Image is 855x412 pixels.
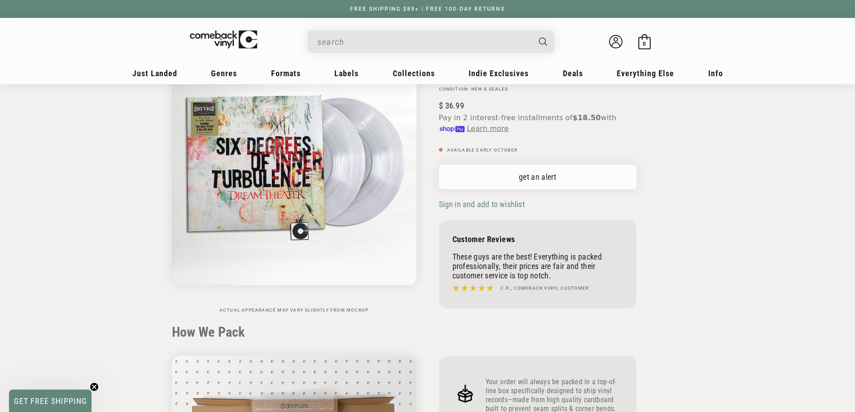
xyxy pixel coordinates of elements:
[617,69,674,78] span: Everything Else
[317,33,530,51] input: When autocomplete results are available use up and down arrows to review and enter to select
[452,252,623,280] p: These guys are the best! Everything is packed professionally, their prices are fair and their cus...
[439,101,464,110] span: 36.99
[500,285,589,292] h4: C.R., Comeback Vinyl customer
[439,87,636,92] p: Condition: New & Sealed
[271,69,301,78] span: Formats
[643,40,646,47] span: 0
[211,69,237,78] span: Genres
[439,199,527,209] button: Sign in and add to wishlist
[90,382,99,391] button: Close teaser
[452,234,623,244] p: Customer Reviews
[469,69,529,78] span: Indie Exclusives
[447,147,518,152] span: Available Early October
[439,199,525,209] span: Sign in and add to wishlist
[172,324,684,340] h2: How We Pack
[307,30,554,53] div: Search
[341,6,514,12] a: FREE SHIPPING $89+ | FREE 100-DAY RETURNS
[172,308,417,313] p: Actual appearance may vary slightly from mockup
[452,282,494,294] img: star5.svg
[563,69,583,78] span: Deals
[708,69,723,78] span: Info
[334,69,359,78] span: Labels
[14,396,87,406] span: GET FREE SHIPPING
[531,30,555,53] button: Search
[172,41,417,313] media-gallery: Gallery Viewer
[132,69,177,78] span: Just Landed
[452,381,478,407] img: Frame_4.png
[9,390,92,412] div: GET FREE SHIPPINGClose teaser
[439,165,636,189] a: get an alert
[393,69,435,78] span: Collections
[439,101,443,110] span: $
